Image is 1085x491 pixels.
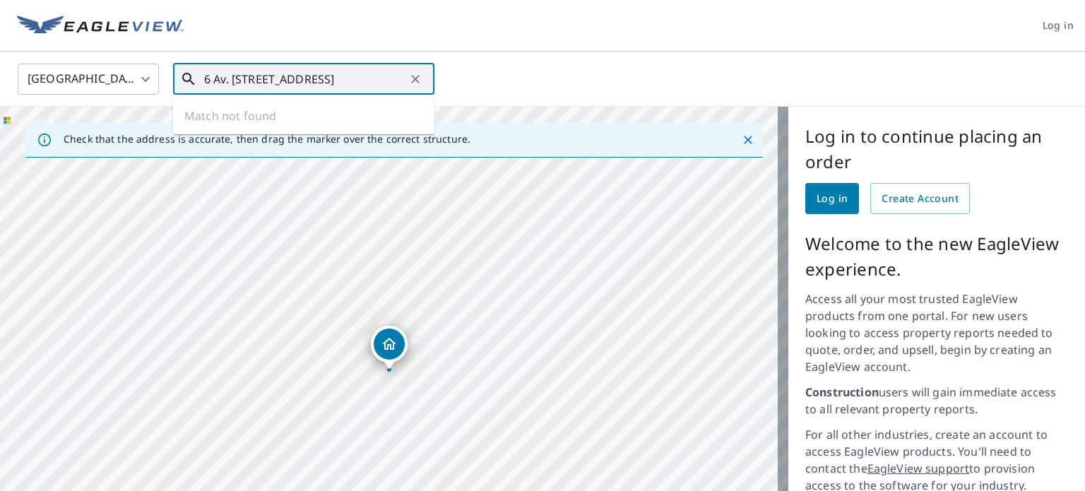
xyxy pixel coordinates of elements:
span: Log in [817,190,848,208]
p: Welcome to the new EagleView experience. [805,231,1068,282]
div: [GEOGRAPHIC_DATA] [18,59,159,99]
a: Create Account [870,183,970,214]
a: Log in [805,183,859,214]
strong: Construction [805,384,879,400]
span: Log in [1043,17,1074,35]
span: Create Account [882,190,959,208]
button: Close [739,131,757,149]
p: Check that the address is accurate, then drag the marker over the correct structure. [64,133,470,146]
button: Clear [405,69,425,89]
p: users will gain immediate access to all relevant property reports. [805,384,1068,418]
div: Dropped pin, building 1, Residential property, 6 Avenue Saint-Joachim Pointe-Claire, QC H9S 4P1 [371,326,408,369]
p: Log in to continue placing an order [805,124,1068,174]
a: EagleView support [867,461,970,476]
p: Access all your most trusted EagleView products from one portal. For new users looking to access ... [805,290,1068,375]
img: EV Logo [17,16,184,37]
input: Search by address or latitude-longitude [204,59,405,99]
